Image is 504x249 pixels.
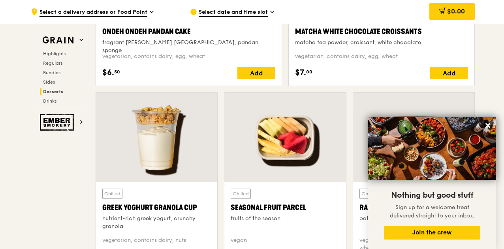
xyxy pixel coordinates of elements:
span: $6. [102,67,114,79]
img: Grain web logo [40,33,76,47]
div: Raspberry Thyme Crumble [359,202,468,213]
span: Select a delivery address or Food Point [39,8,147,17]
div: fragrant [PERSON_NAME] [GEOGRAPHIC_DATA], pandan sponge [102,39,275,54]
span: Desserts [43,89,63,94]
div: Chilled [359,189,380,199]
div: vegetarian, contains dairy, egg, wheat [295,52,468,60]
div: Ondeh Ondeh Pandan Cake [102,26,275,37]
div: Matcha White Chocolate Croissants [295,26,468,37]
div: fruits of the season [231,215,339,223]
div: Seasonal Fruit Parcel [231,202,339,213]
span: Regulars [43,60,62,66]
div: Greek Yoghurt Granola Cup [102,202,211,213]
span: $7. [295,67,306,79]
div: Chilled [102,189,122,199]
span: $0.00 [447,7,465,15]
span: Nothing but good stuff [391,191,473,200]
span: 50 [114,69,120,75]
button: Join the crew [384,226,480,240]
div: Chilled [231,189,251,199]
div: nutrient-rich greek yogurt, crunchy granola [102,215,211,230]
div: Add [430,67,468,79]
span: Bundles [43,70,60,75]
button: Close [481,119,494,132]
span: Highlights [43,51,66,56]
span: Sides [43,79,55,85]
div: oat crumble, raspberry compote, thyme [359,215,468,223]
span: Select date and time slot [199,8,268,17]
span: Drinks [43,98,56,104]
span: 00 [306,69,312,75]
div: matcha tea powder, croissant, white chocolate [295,39,468,47]
div: Add [237,67,275,79]
img: Ember Smokery web logo [40,114,76,131]
div: vegetarian, contains dairy, egg, wheat [102,52,275,60]
img: DSC07876-Edit02-Large.jpeg [368,117,496,180]
span: Sign up for a welcome treat delivered straight to your inbox. [390,204,474,219]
